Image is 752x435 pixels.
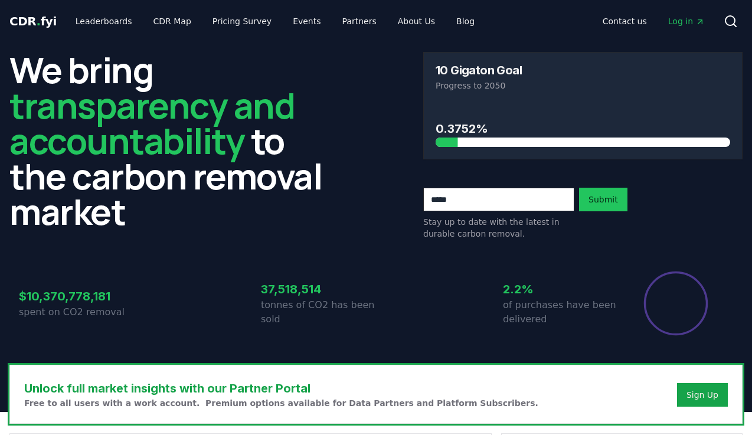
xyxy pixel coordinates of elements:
[66,11,142,32] a: Leaderboards
[333,11,386,32] a: Partners
[593,11,714,32] nav: Main
[579,188,627,211] button: Submit
[593,11,656,32] a: Contact us
[503,298,618,326] p: of purchases have been delivered
[9,52,329,229] h2: We bring to the carbon removal market
[643,270,709,336] div: Percentage of sales delivered
[66,11,484,32] nav: Main
[19,305,134,319] p: spent on CO2 removal
[24,380,538,397] h3: Unlock full market insights with our Partner Portal
[9,13,57,30] a: CDR.fyi
[261,280,376,298] h3: 37,518,514
[686,389,718,401] a: Sign Up
[659,11,714,32] a: Log in
[37,14,41,28] span: .
[388,11,444,32] a: About Us
[447,11,484,32] a: Blog
[9,14,57,28] span: CDR fyi
[668,15,705,27] span: Log in
[503,280,618,298] h3: 2.2%
[9,81,295,165] span: transparency and accountability
[677,383,728,407] button: Sign Up
[203,11,281,32] a: Pricing Survey
[19,287,134,305] h3: $10,370,778,181
[436,64,522,76] h3: 10 Gigaton Goal
[436,80,730,91] p: Progress to 2050
[283,11,330,32] a: Events
[436,120,730,138] h3: 0.3752%
[423,216,574,240] p: Stay up to date with the latest in durable carbon removal.
[144,11,201,32] a: CDR Map
[261,298,376,326] p: tonnes of CO2 has been sold
[24,397,538,409] p: Free to all users with a work account. Premium options available for Data Partners and Platform S...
